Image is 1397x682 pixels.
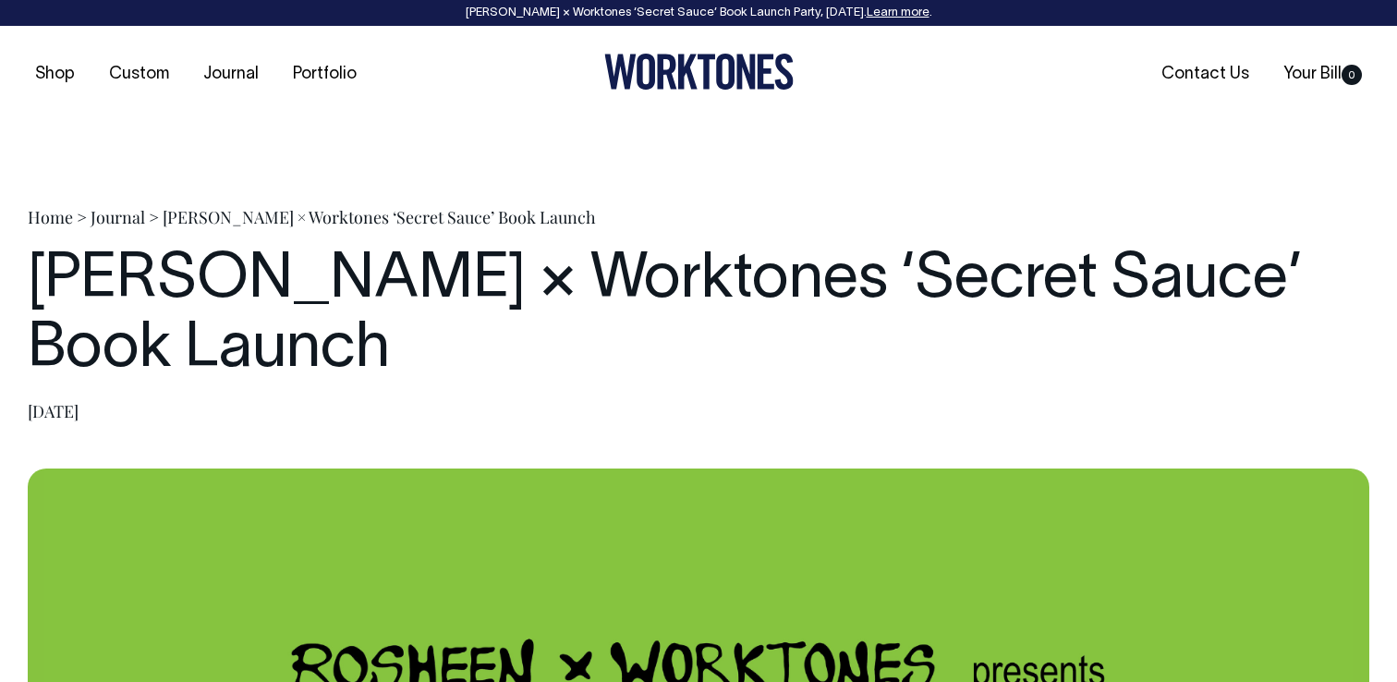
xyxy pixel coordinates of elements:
a: Your Bill0 [1276,59,1369,90]
span: 0 [1342,65,1362,85]
time: [DATE] [28,400,79,422]
div: [PERSON_NAME] × Worktones ‘Secret Sauce’ Book Launch Party, [DATE]. . [18,6,1379,19]
span: > [77,206,87,228]
a: Portfolio [285,59,364,90]
a: Shop [28,59,82,90]
a: Home [28,206,73,228]
a: Learn more [867,7,929,18]
a: Journal [196,59,266,90]
h1: [PERSON_NAME] × Worktones ‘Secret Sauce’ Book Launch [28,247,1369,385]
a: Contact Us [1154,59,1257,90]
span: [PERSON_NAME] × Worktones ‘Secret Sauce’ Book Launch [163,206,596,228]
span: > [149,206,159,228]
a: Journal [91,206,145,228]
a: Custom [102,59,176,90]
